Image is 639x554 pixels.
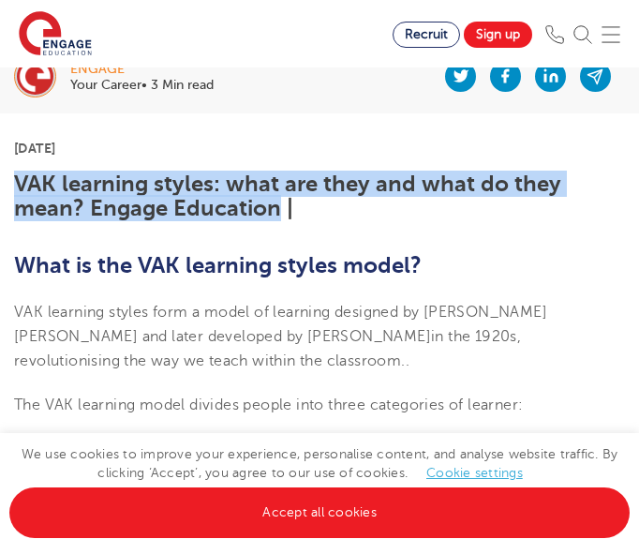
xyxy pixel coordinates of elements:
span: Recruit [405,27,448,41]
a: Cookie settings [426,466,523,480]
h1: VAK learning styles: what are they and what do they mean? Engage Education | [14,172,625,221]
img: Phone [545,25,564,44]
p: [DATE] [14,142,625,155]
a: Recruit [393,22,460,48]
div: engage [70,63,214,76]
p: Your Career• 3 Min read [70,79,214,92]
a: Accept all cookies [9,487,630,538]
img: Search [573,25,592,44]
img: Engage Education [19,11,92,58]
span: The VAK learning model divides people into three categories of learner: [14,397,523,413]
span: We use cookies to improve your experience, personalise content, and analyse website traffic. By c... [9,447,630,519]
span: VAK learning styles form a model of learning designed by [PERSON_NAME] [PERSON_NAME] and later de... [14,304,547,370]
b: What is the VAK learning styles model? [14,252,422,278]
a: Sign up [464,22,532,48]
img: Mobile Menu [602,25,620,44]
